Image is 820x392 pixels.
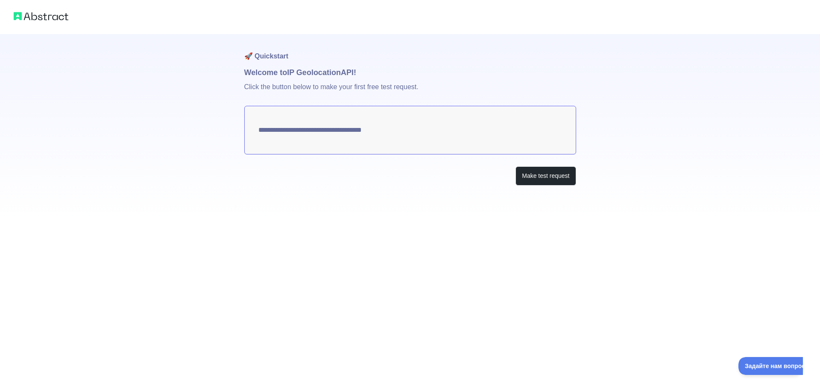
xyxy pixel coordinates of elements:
p: Click the button below to make your first free test request. [244,78,576,106]
button: Make test request [515,166,576,186]
img: Абстрактный логотип [14,10,68,22]
h1: 🚀 Quickstart [244,34,576,67]
h1: Welcome to IP Geolocation API! [244,67,576,78]
iframe: Переключить поддержку клиентов [738,357,803,375]
font: Задайте нам вопрос [6,6,67,12]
